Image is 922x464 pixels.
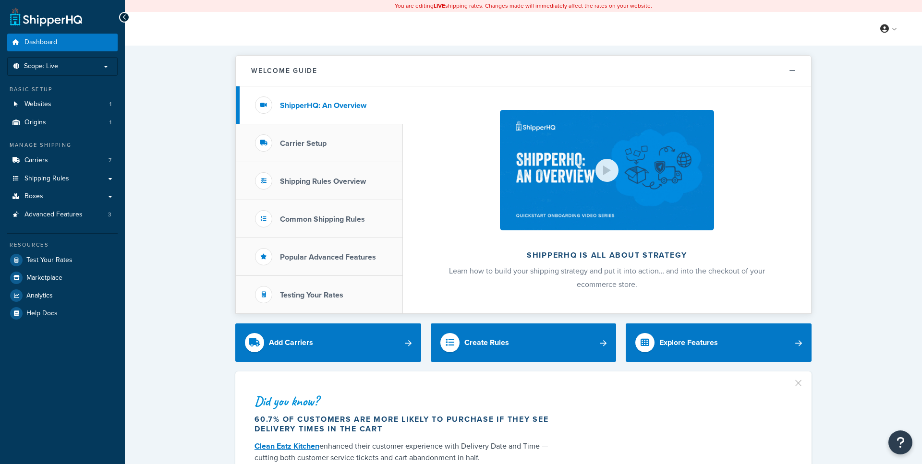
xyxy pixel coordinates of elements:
[26,309,58,318] span: Help Docs
[7,152,118,169] a: Carriers7
[7,287,118,304] a: Analytics
[434,1,445,10] b: LIVE
[255,440,319,452] a: Clean Eatz Kitchen
[7,152,118,169] li: Carriers
[24,175,69,183] span: Shipping Rules
[109,100,111,108] span: 1
[7,114,118,131] a: Origins1
[24,62,58,71] span: Scope: Live
[888,430,912,454] button: Open Resource Center
[7,305,118,322] a: Help Docs
[449,265,765,290] span: Learn how to build your shipping strategy and put it into action… and into the checkout of your e...
[7,251,118,269] a: Test Your Rates
[109,119,111,127] span: 1
[7,95,118,113] a: Websites1
[24,211,83,219] span: Advanced Features
[500,110,714,230] img: ShipperHQ is all about strategy
[24,100,51,108] span: Websites
[255,415,558,434] div: 60.7% of customers are more likely to purchase if they see delivery times in the cart
[236,56,811,86] button: Welcome Guide
[464,336,509,349] div: Create Rules
[26,256,73,264] span: Test Your Rates
[7,188,118,205] a: Boxes
[7,114,118,131] li: Origins
[280,215,365,224] h3: Common Shipping Rules
[431,323,617,362] a: Create Rules
[24,38,57,47] span: Dashboard
[24,192,43,201] span: Boxes
[7,269,118,286] a: Marketplace
[659,336,718,349] div: Explore Features
[269,336,313,349] div: Add Carriers
[7,34,118,51] a: Dashboard
[108,211,111,219] span: 3
[24,156,48,165] span: Carriers
[7,85,118,94] div: Basic Setup
[255,394,558,408] div: Did you know?
[255,440,558,464] div: enhanced their customer experience with Delivery Date and Time — cutting both customer service ti...
[280,177,366,186] h3: Shipping Rules Overview
[7,95,118,113] li: Websites
[109,156,111,165] span: 7
[26,274,62,282] span: Marketplace
[280,101,366,110] h3: ShipperHQ: An Overview
[428,251,786,260] h2: ShipperHQ is all about strategy
[7,141,118,149] div: Manage Shipping
[280,139,327,148] h3: Carrier Setup
[251,67,317,74] h2: Welcome Guide
[26,292,53,300] span: Analytics
[7,241,118,249] div: Resources
[24,119,46,127] span: Origins
[280,291,343,299] h3: Testing Your Rates
[7,170,118,188] a: Shipping Rules
[7,206,118,224] li: Advanced Features
[235,323,421,362] a: Add Carriers
[626,323,812,362] a: Explore Features
[280,253,376,262] h3: Popular Advanced Features
[7,206,118,224] a: Advanced Features3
